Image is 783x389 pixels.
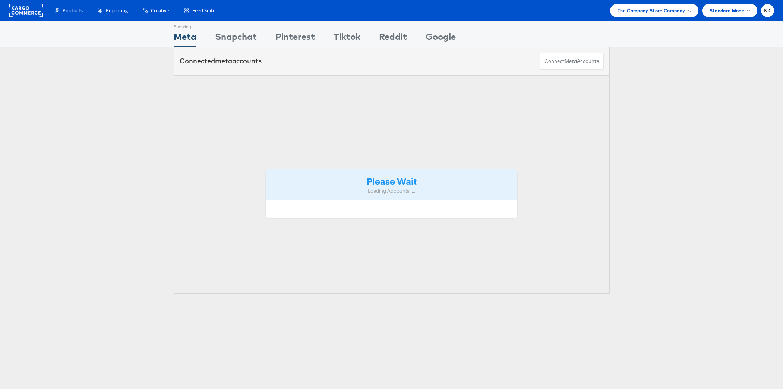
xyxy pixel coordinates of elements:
[275,30,315,47] div: Pinterest
[710,7,744,15] span: Standard Mode
[151,7,169,14] span: Creative
[565,58,577,65] span: meta
[367,175,417,187] strong: Please Wait
[334,30,360,47] div: Tiktok
[174,30,196,47] div: Meta
[180,56,262,66] div: Connected accounts
[106,7,128,14] span: Reporting
[192,7,215,14] span: Feed Suite
[379,30,407,47] div: Reddit
[271,187,512,194] div: Loading Accounts ....
[215,30,257,47] div: Snapchat
[764,8,771,13] span: KK
[618,7,685,15] span: The Company Store Company
[215,57,232,65] span: meta
[426,30,456,47] div: Google
[174,21,196,30] div: Showing
[63,7,83,14] span: Products
[540,53,604,70] button: ConnectmetaAccounts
